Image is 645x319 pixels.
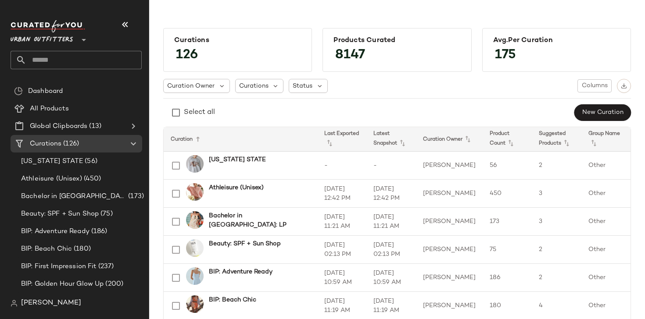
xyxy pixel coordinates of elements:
[30,104,69,114] span: All Products
[21,298,81,308] span: [PERSON_NAME]
[416,236,483,264] td: [PERSON_NAME]
[30,121,87,131] span: Global Clipboards
[21,209,99,219] span: Beauty: SPF + Sun Shop
[21,262,97,272] span: BIP: First Impression Fit
[483,180,532,208] td: 450
[186,239,204,257] img: 61418414_000_b
[11,20,85,32] img: cfy_white_logo.C9jOOHJF.svg
[483,208,532,236] td: 173
[317,236,366,264] td: [DATE] 02:13 PM
[209,211,307,230] b: Bachelor in [GEOGRAPHIC_DATA]: LP
[209,239,281,248] b: Beauty: SPF + Sun Shop
[366,264,416,292] td: [DATE] 10:59 AM
[82,174,101,184] span: (450)
[186,295,204,313] img: 98247711_087_b
[317,208,366,236] td: [DATE] 11:21 AM
[366,236,416,264] td: [DATE] 02:13 PM
[317,127,366,152] th: Last Exported
[416,127,483,152] th: Curation Owner
[21,156,83,167] span: [US_STATE] STATE
[239,82,269,91] span: Curations
[581,208,631,236] td: Other
[581,127,631,152] th: Group Name
[83,156,97,167] span: (56)
[186,183,204,201] img: 94373735_065_b
[483,127,532,152] th: Product Count
[317,264,366,292] td: [DATE] 10:59 AM
[184,107,215,118] div: Select all
[581,82,608,89] span: Columns
[21,174,82,184] span: Athleisure (Unisex)
[30,139,61,149] span: Curations
[581,180,631,208] td: Other
[87,121,101,131] span: (13)
[581,236,631,264] td: Other
[532,264,581,292] td: 2
[186,267,204,285] img: 96876586_049_b
[11,30,73,46] span: Urban Outfitters
[186,211,204,229] img: 99180069_079_b
[14,87,23,96] img: svg%3e
[483,152,532,180] td: 56
[416,152,483,180] td: [PERSON_NAME]
[366,208,416,236] td: [DATE] 11:21 AM
[532,152,581,180] td: 2
[493,36,620,45] div: Avg.per Curation
[486,39,525,71] span: 175
[209,155,266,164] b: [US_STATE] STATE
[209,267,272,276] b: BIP: Adventure Ready
[483,264,532,292] td: 186
[317,152,366,180] td: -
[581,264,631,292] td: Other
[366,180,416,208] td: [DATE] 12:42 PM
[209,183,264,192] b: Athleisure (Unisex)
[167,39,207,71] span: 126
[186,155,204,173] img: 100651991_004_b
[97,262,114,272] span: (237)
[90,227,107,237] span: (186)
[333,36,460,45] div: Products Curated
[21,191,126,202] span: Bachelor in [GEOGRAPHIC_DATA]: LP
[532,208,581,236] td: 3
[209,295,256,305] b: BIP: Beach Chic
[366,127,416,152] th: Latest Snapshot
[582,109,623,116] span: New Curation
[167,82,215,91] span: Curation Owner
[416,264,483,292] td: [PERSON_NAME]
[326,39,374,71] span: 8147
[21,279,104,289] span: BIP: Golden Hour Glow Up
[164,127,317,152] th: Curation
[416,208,483,236] td: [PERSON_NAME]
[317,180,366,208] td: [DATE] 12:42 PM
[72,244,91,254] span: (180)
[99,209,113,219] span: (75)
[21,227,90,237] span: BIP: Adventure Ready
[366,152,416,180] td: -
[532,127,581,152] th: Suggested Products
[126,191,144,202] span: (173)
[532,236,581,264] td: 2
[577,79,612,92] button: Columns
[416,180,483,208] td: [PERSON_NAME]
[21,244,72,254] span: BIP: Beach Chic
[574,104,631,121] button: New Curation
[293,82,312,91] span: Status
[28,86,63,96] span: Dashboard
[621,83,627,89] img: svg%3e
[104,279,123,289] span: (200)
[11,300,18,307] img: svg%3e
[61,139,79,149] span: (126)
[581,152,631,180] td: Other
[532,180,581,208] td: 3
[174,36,301,45] div: Curations
[483,236,532,264] td: 75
